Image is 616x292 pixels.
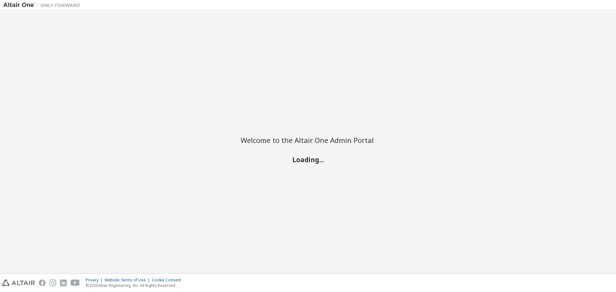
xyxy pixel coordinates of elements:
[241,136,375,145] h2: Welcome to the Altair One Admin Portal
[2,279,35,286] img: altair_logo.svg
[105,278,152,283] div: Website Terms of Use
[39,279,46,286] img: facebook.svg
[71,279,80,286] img: youtube.svg
[86,283,185,288] p: © 2025 Altair Engineering, Inc. All Rights Reserved.
[49,279,56,286] img: instagram.svg
[60,279,67,286] img: linkedin.svg
[3,2,83,8] img: Altair One
[86,278,105,283] div: Privacy
[241,155,375,163] h2: Loading...
[152,278,185,283] div: Cookie Consent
